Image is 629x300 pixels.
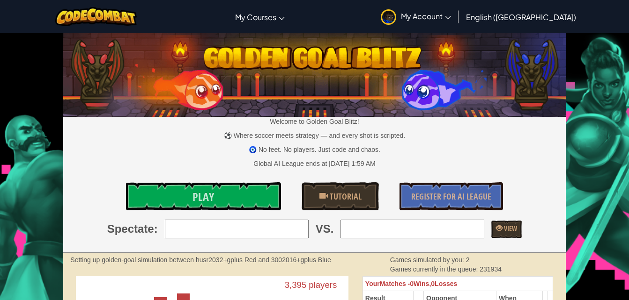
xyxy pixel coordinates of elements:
th: 0 0 [363,277,553,291]
span: English ([GEOGRAPHIC_DATA]) [466,12,576,22]
span: : [154,221,158,237]
span: Games currently in the queue: [390,265,480,273]
span: Spectate [107,221,154,237]
span: Tutorial [328,191,362,202]
a: Register for AI League [400,182,503,210]
span: Your [365,280,380,287]
span: Matches - [380,280,410,287]
img: Golden Goal [63,29,565,117]
span: 231934 [480,265,502,273]
span: VS. [316,221,334,237]
text: 3,395 players [285,280,337,290]
strong: Setting up golden-goal simulation between husr2032+gplus Red and 3002016+gplus Blue [70,256,331,264]
span: View [503,224,517,233]
img: CodeCombat logo [55,7,137,26]
span: Register for AI League [411,191,491,202]
p: 🧿 No feet. No players. Just code and chaos. [63,145,565,154]
span: Losses [435,280,457,287]
span: My Account [401,11,451,21]
a: My Account [376,2,456,31]
span: My Courses [235,12,276,22]
a: Tutorial [302,182,379,210]
a: English ([GEOGRAPHIC_DATA]) [461,4,581,29]
span: Play [192,189,214,204]
span: 2 [466,256,470,264]
span: Games simulated by you: [390,256,466,264]
p: Welcome to Golden Goal Blitz! [63,117,565,126]
img: avatar [381,9,396,25]
p: ⚽ Where soccer meets strategy — and every shot is scripted. [63,131,565,140]
div: Global AI League ends at [DATE] 1:59 AM [253,159,375,168]
span: Wins, [414,280,431,287]
a: My Courses [230,4,289,29]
